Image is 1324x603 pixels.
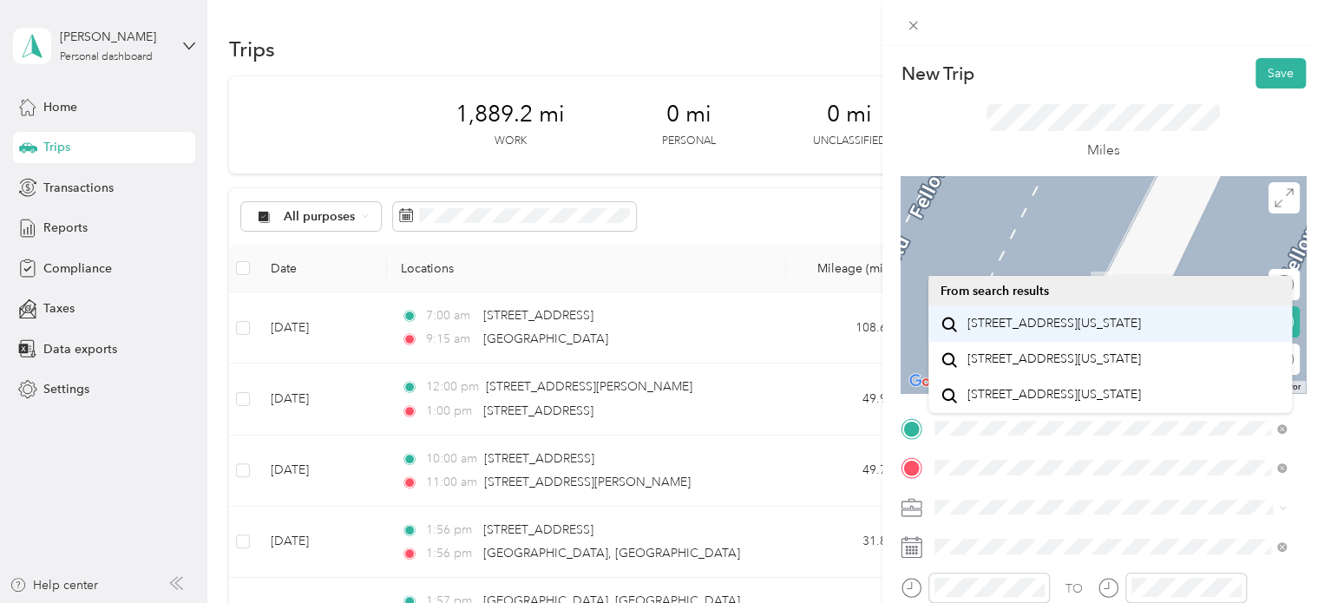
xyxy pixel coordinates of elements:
button: Save [1255,58,1306,88]
div: TO [1065,580,1083,598]
a: Open this area in Google Maps (opens a new window) [905,370,962,393]
iframe: Everlance-gr Chat Button Frame [1227,506,1324,603]
p: Miles [1087,140,1120,161]
span: [STREET_ADDRESS][US_STATE] [967,316,1141,331]
span: [STREET_ADDRESS][US_STATE] [967,387,1141,403]
p: New Trip [901,62,973,86]
span: [STREET_ADDRESS][US_STATE] [967,351,1141,367]
img: Google [905,370,962,393]
span: From search results [941,284,1049,298]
